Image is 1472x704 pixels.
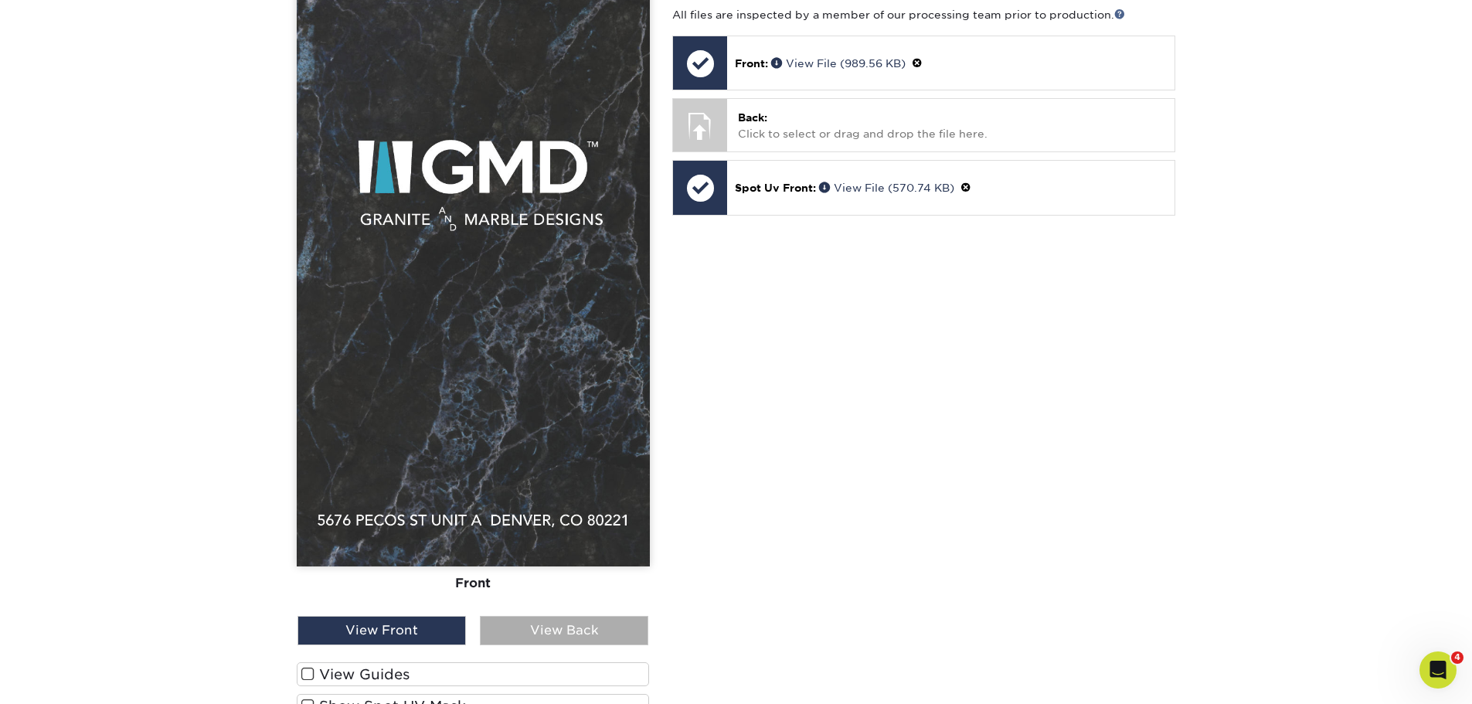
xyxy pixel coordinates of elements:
[1419,651,1457,689] iframe: Intercom live chat
[672,7,1175,22] p: All files are inspected by a member of our processing team prior to production.
[738,111,767,124] span: Back:
[735,182,816,194] span: Spot Uv Front:
[297,662,650,686] label: View Guides
[771,57,906,70] a: View File (989.56 KB)
[480,616,648,645] div: View Back
[819,182,954,194] a: View File (570.74 KB)
[297,616,466,645] div: View Front
[297,566,650,600] div: Front
[735,57,768,70] span: Front:
[738,110,1164,141] p: Click to select or drag and drop the file here.
[1451,651,1464,664] span: 4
